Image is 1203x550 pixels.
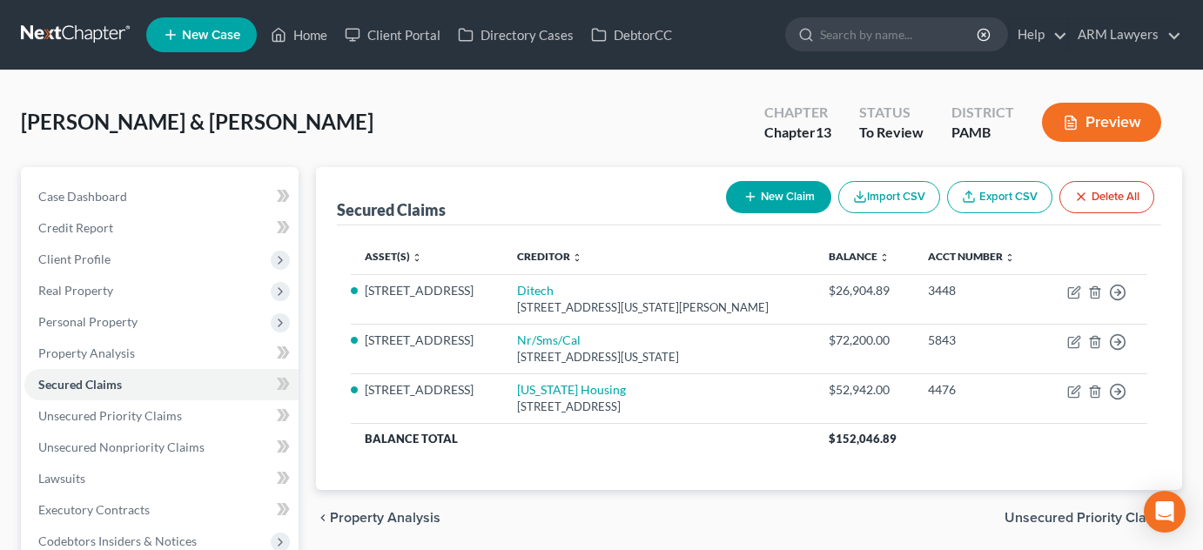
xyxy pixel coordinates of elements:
a: Property Analysis [24,338,299,369]
span: Personal Property [38,314,138,329]
button: Import CSV [838,181,940,213]
span: Unsecured Priority Claims [38,408,182,423]
div: Chapter [764,103,831,123]
a: Asset(s) unfold_more [365,250,422,263]
a: Credit Report [24,212,299,244]
li: [STREET_ADDRESS] [365,332,489,349]
span: Property Analysis [38,345,135,360]
span: Case Dashboard [38,189,127,204]
span: Secured Claims [38,377,122,392]
div: 4476 [928,381,1028,399]
a: Secured Claims [24,369,299,400]
a: Home [262,19,336,50]
div: $52,942.00 [829,381,900,399]
span: Unsecured Nonpriority Claims [38,439,205,454]
th: Balance Total [351,423,816,454]
span: Unsecured Priority Claims [1005,511,1168,525]
button: New Claim [726,181,831,213]
a: [US_STATE] Housing [517,382,626,397]
div: 3448 [928,282,1028,299]
div: [STREET_ADDRESS][US_STATE][PERSON_NAME] [517,299,801,316]
button: Unsecured Priority Claims chevron_right [1005,511,1182,525]
i: unfold_more [879,252,890,263]
div: PAMB [951,123,1014,143]
span: [PERSON_NAME] & [PERSON_NAME] [21,109,373,134]
a: Ditech [517,283,554,298]
div: Secured Claims [337,199,446,220]
li: [STREET_ADDRESS] [365,381,489,399]
span: Client Profile [38,252,111,266]
i: chevron_left [316,511,330,525]
a: Nr/Sms/Cal [517,332,581,347]
a: Executory Contracts [24,494,299,526]
a: Unsecured Priority Claims [24,400,299,432]
div: $72,200.00 [829,332,900,349]
li: [STREET_ADDRESS] [365,282,489,299]
span: Property Analysis [330,511,440,525]
div: $26,904.89 [829,282,900,299]
span: 13 [816,124,831,140]
div: Chapter [764,123,831,143]
i: unfold_more [572,252,582,263]
div: District [951,103,1014,123]
span: Codebtors Insiders & Notices [38,533,197,548]
span: Credit Report [38,220,113,235]
span: Executory Contracts [38,502,150,517]
i: unfold_more [1005,252,1015,263]
a: Lawsuits [24,463,299,494]
button: Delete All [1059,181,1154,213]
a: Creditor unfold_more [517,250,582,263]
span: New Case [182,29,240,42]
a: Client Portal [336,19,449,50]
a: Help [1009,19,1067,50]
span: Lawsuits [38,471,85,486]
span: Real Property [38,283,113,298]
div: 5843 [928,332,1028,349]
a: Unsecured Nonpriority Claims [24,432,299,463]
a: ARM Lawyers [1069,19,1181,50]
input: Search by name... [820,18,979,50]
div: Status [859,103,924,123]
span: $152,046.89 [829,432,897,446]
i: unfold_more [412,252,422,263]
a: Balance unfold_more [829,250,890,263]
button: Preview [1042,103,1161,142]
a: Export CSV [947,181,1052,213]
button: chevron_left Property Analysis [316,511,440,525]
a: Acct Number unfold_more [928,250,1015,263]
a: Case Dashboard [24,181,299,212]
div: [STREET_ADDRESS][US_STATE] [517,349,801,366]
a: Directory Cases [449,19,582,50]
div: [STREET_ADDRESS] [517,399,801,415]
a: DebtorCC [582,19,681,50]
div: To Review [859,123,924,143]
div: Open Intercom Messenger [1144,491,1186,533]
